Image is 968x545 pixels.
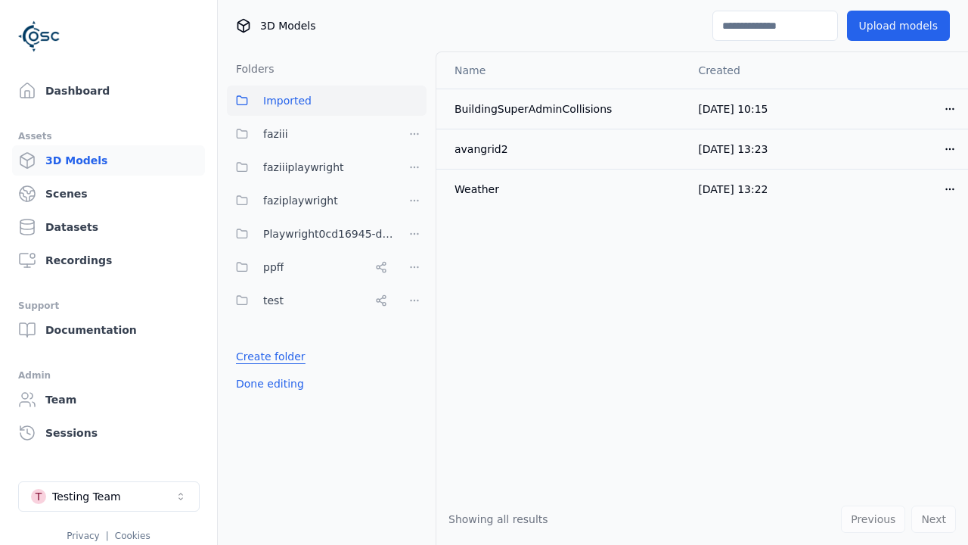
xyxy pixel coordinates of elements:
h3: Folders [227,61,275,76]
span: ppff [263,258,284,276]
a: Datasets [12,212,205,242]
button: Done editing [227,370,313,397]
a: 3D Models [12,145,205,176]
button: Imported [227,86,427,116]
span: faziii [263,125,288,143]
div: Admin [18,366,199,385]
span: faziplaywright [263,192,338,210]
a: Privacy [67,531,99,541]
button: Upload models [847,11,950,41]
button: test [227,285,393,316]
button: faziii [227,119,393,149]
span: 3D Models [260,18,315,33]
span: [DATE] 10:15 [698,103,768,115]
button: faziiiplaywright [227,152,393,182]
th: Created [686,52,827,89]
span: test [263,291,284,310]
span: | [106,531,109,541]
a: Cookies [115,531,150,541]
th: Name [436,52,686,89]
a: Sessions [12,418,205,448]
button: Select a workspace [18,481,200,512]
div: Testing Team [52,489,121,504]
span: [DATE] 13:22 [698,183,768,195]
button: ppff [227,252,393,282]
a: Create folder [236,349,306,364]
a: Dashboard [12,76,205,106]
a: Scenes [12,179,205,209]
a: Recordings [12,245,205,276]
button: Playwright0cd16945-d24c-45f9-a8ba-c74193e3fd84 [227,219,393,249]
span: Imported [263,92,312,110]
span: faziiiplaywright [263,158,344,176]
span: Showing all results [448,513,548,525]
div: Support [18,297,199,315]
div: T [31,489,46,504]
div: Weather [455,182,674,197]
img: Logo [18,15,60,58]
span: Playwright0cd16945-d24c-45f9-a8ba-c74193e3fd84 [263,225,393,243]
div: avangrid2 [455,142,674,157]
a: Documentation [12,315,205,345]
span: [DATE] 13:23 [698,143,768,155]
button: faziplaywright [227,185,393,216]
button: Create folder [227,343,315,370]
a: Team [12,385,205,415]
div: Assets [18,127,199,145]
div: BuildingSuperAdminCollisions [455,101,674,117]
